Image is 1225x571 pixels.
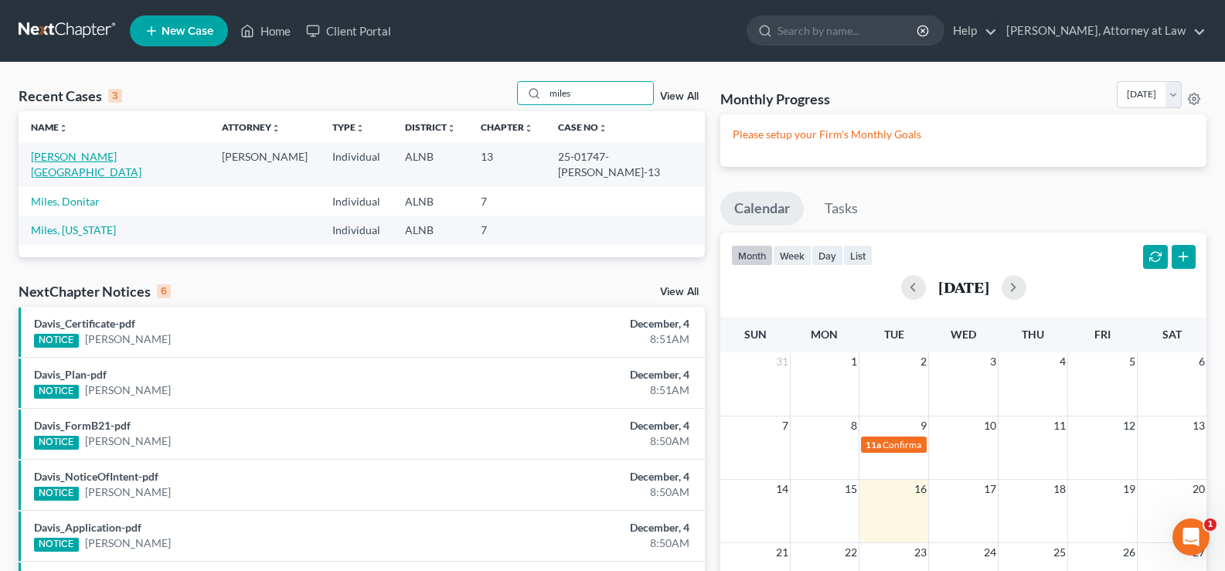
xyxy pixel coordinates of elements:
[481,367,689,382] div: December, 4
[34,538,79,552] div: NOTICE
[1191,416,1206,435] span: 13
[811,192,872,226] a: Tasks
[849,352,859,371] span: 1
[1094,328,1111,341] span: Fri
[720,90,830,108] h3: Monthly Progress
[157,284,171,298] div: 6
[34,419,131,432] a: Davis_FormB21-pdf
[778,16,919,45] input: Search by name...
[34,317,135,330] a: Davis_Certificate-pdf
[731,245,773,266] button: month
[919,416,928,435] span: 9
[951,328,976,341] span: Wed
[19,282,171,301] div: NextChapter Notices
[524,124,533,133] i: unfold_more
[85,331,171,347] a: [PERSON_NAME]
[744,328,767,341] span: Sun
[773,245,812,266] button: week
[938,279,989,295] h2: [DATE]
[1121,416,1137,435] span: 12
[34,487,79,501] div: NOTICE
[1058,352,1067,371] span: 4
[1121,480,1137,498] span: 19
[34,436,79,450] div: NOTICE
[447,124,456,133] i: unfold_more
[545,82,653,104] input: Search by name...
[31,195,100,208] a: Miles, Donitar
[481,316,689,331] div: December, 4
[774,543,790,562] span: 21
[989,352,998,371] span: 3
[468,142,546,186] td: 13
[108,89,122,103] div: 3
[1191,480,1206,498] span: 20
[598,124,607,133] i: unfold_more
[481,535,689,551] div: 8:50AM
[393,216,468,244] td: ALNB
[1052,416,1067,435] span: 11
[884,328,904,341] span: Tue
[720,192,804,226] a: Calendar
[209,142,320,186] td: [PERSON_NAME]
[1162,328,1182,341] span: Sat
[913,480,928,498] span: 16
[945,17,997,45] a: Help
[774,352,790,371] span: 31
[1052,480,1067,498] span: 18
[843,480,859,498] span: 15
[233,17,298,45] a: Home
[59,124,68,133] i: unfold_more
[849,416,859,435] span: 8
[913,543,928,562] span: 23
[1197,352,1206,371] span: 6
[919,352,928,371] span: 2
[85,433,171,449] a: [PERSON_NAME]
[298,17,399,45] a: Client Portal
[34,385,79,399] div: NOTICE
[85,382,171,398] a: [PERSON_NAME]
[481,331,689,347] div: 8:51AM
[843,543,859,562] span: 22
[1022,328,1044,341] span: Thu
[31,150,141,178] a: [PERSON_NAME][GEOGRAPHIC_DATA]
[34,368,107,381] a: Davis_Plan-pdf
[774,480,790,498] span: 14
[660,91,699,102] a: View All
[883,439,1046,450] span: Confirmation Date for [PERSON_NAME]
[481,418,689,433] div: December, 4
[733,127,1194,142] p: Please setup your Firm's Monthly Goals
[85,535,171,551] a: [PERSON_NAME]
[481,382,689,398] div: 8:51AM
[866,439,881,450] span: 11a
[356,124,365,133] i: unfold_more
[468,216,546,244] td: 7
[320,142,393,186] td: Individual
[1204,518,1216,531] span: 1
[982,543,998,562] span: 24
[558,121,607,133] a: Case Nounfold_more
[393,187,468,216] td: ALNB
[481,484,689,500] div: 8:50AM
[812,245,843,266] button: day
[1172,518,1210,556] iframe: Intercom live chat
[811,328,838,341] span: Mon
[781,416,790,435] span: 7
[1052,543,1067,562] span: 25
[481,469,689,484] div: December, 4
[31,223,116,236] a: Miles, [US_STATE]
[222,121,281,133] a: Attorneyunfold_more
[34,521,141,534] a: Davis_Application-pdf
[34,334,79,348] div: NOTICE
[34,470,158,483] a: Davis_NoticeOfIntent-pdf
[982,416,998,435] span: 10
[1128,352,1137,371] span: 5
[393,142,468,186] td: ALNB
[31,121,68,133] a: Nameunfold_more
[481,433,689,449] div: 8:50AM
[271,124,281,133] i: unfold_more
[481,121,533,133] a: Chapterunfold_more
[162,25,213,37] span: New Case
[19,87,122,105] div: Recent Cases
[320,216,393,244] td: Individual
[85,484,171,500] a: [PERSON_NAME]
